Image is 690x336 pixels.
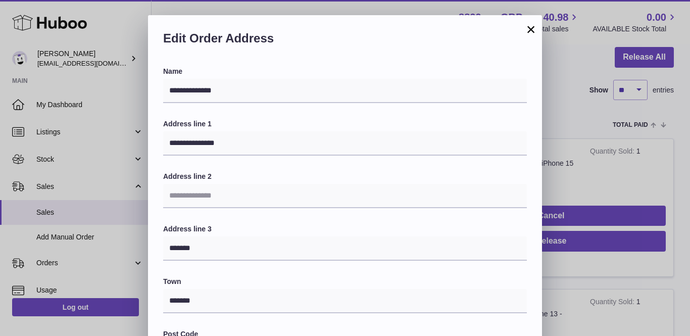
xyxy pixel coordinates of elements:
[163,172,527,181] label: Address line 2
[163,67,527,76] label: Name
[163,224,527,234] label: Address line 3
[525,23,537,35] button: ×
[163,119,527,129] label: Address line 1
[163,277,527,286] label: Town
[163,30,527,52] h2: Edit Order Address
